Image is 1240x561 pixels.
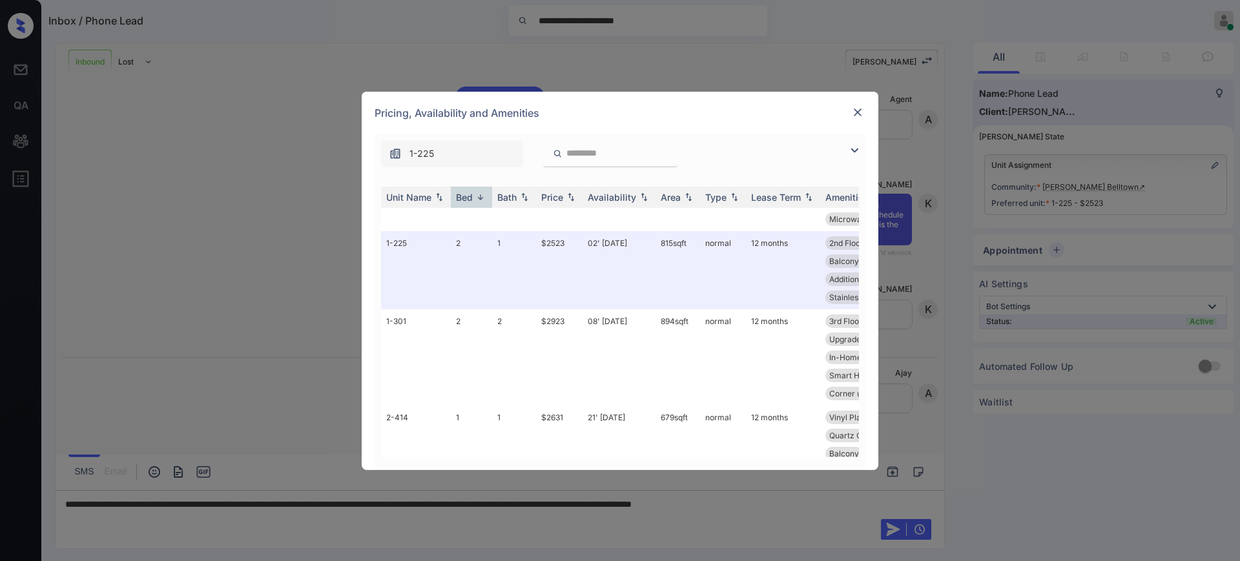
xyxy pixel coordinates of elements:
[492,405,536,502] td: 1
[456,192,473,203] div: Bed
[433,192,446,201] img: sorting
[829,413,887,422] span: Vinyl Plank - 1...
[705,192,727,203] div: Type
[851,106,864,119] img: close
[829,371,896,380] span: Smart Home Lock
[829,334,895,344] span: Upgrades: 2x2 L...
[409,147,434,161] span: 1-225
[451,231,492,309] td: 2
[829,214,871,224] span: Microwave
[553,148,563,159] img: icon-zuma
[847,143,862,158] img: icon-zuma
[637,192,650,201] img: sorting
[492,231,536,309] td: 1
[497,192,517,203] div: Bath
[536,231,583,309] td: $2523
[583,309,656,405] td: 08' [DATE]
[802,192,815,201] img: sorting
[700,309,746,405] td: normal
[492,309,536,405] td: 2
[829,292,889,302] span: Stainless Steel...
[829,256,859,266] span: Balcony
[656,405,700,502] td: 679 sqft
[829,274,888,284] span: Additional Stor...
[700,405,746,502] td: normal
[474,192,487,202] img: sorting
[746,405,820,502] td: 12 months
[751,192,801,203] div: Lease Term
[682,192,695,201] img: sorting
[656,309,700,405] td: 894 sqft
[381,405,451,502] td: 2-414
[381,231,451,309] td: 1-225
[536,309,583,405] td: $2923
[829,316,862,326] span: 3rd Floor
[825,192,869,203] div: Amenities
[829,238,863,248] span: 2nd Floor
[588,192,636,203] div: Availability
[386,192,431,203] div: Unit Name
[541,192,563,203] div: Price
[381,309,451,405] td: 1-301
[389,147,402,160] img: icon-zuma
[564,192,577,201] img: sorting
[728,192,741,201] img: sorting
[656,231,700,309] td: 815 sqft
[583,231,656,309] td: 02' [DATE]
[829,389,871,398] span: Corner unit
[829,431,894,440] span: Quartz Countert...
[661,192,681,203] div: Area
[746,309,820,405] td: 12 months
[451,309,492,405] td: 2
[536,405,583,502] td: $2631
[518,192,531,201] img: sorting
[829,352,899,362] span: In-Home Washer ...
[451,405,492,502] td: 1
[362,92,878,134] div: Pricing, Availability and Amenities
[700,231,746,309] td: normal
[746,231,820,309] td: 12 months
[583,405,656,502] td: 21' [DATE]
[829,449,859,458] span: Balcony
